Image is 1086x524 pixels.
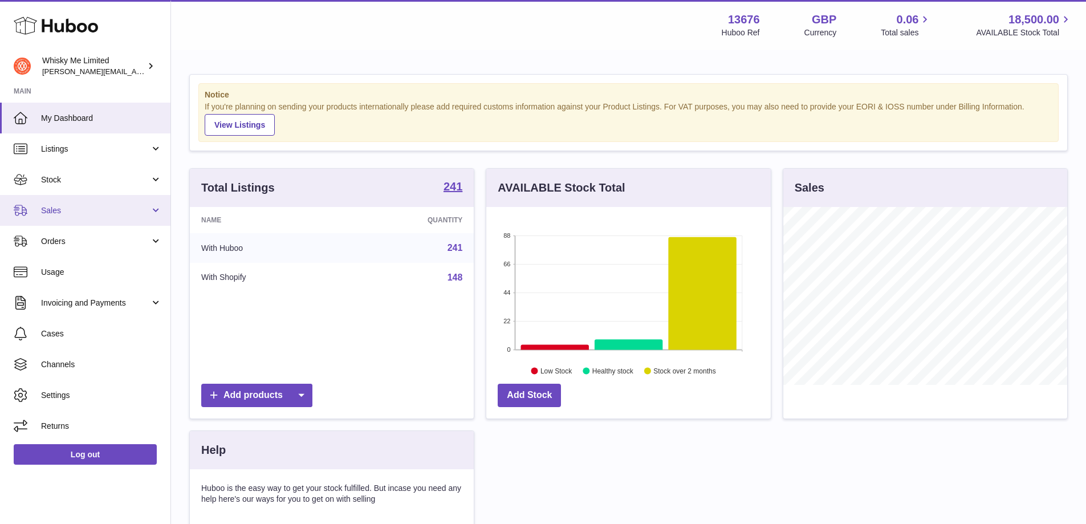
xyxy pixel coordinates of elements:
span: My Dashboard [41,113,162,124]
span: Cases [41,328,162,339]
a: View Listings [205,114,275,136]
td: With Huboo [190,233,343,263]
a: 241 [444,181,462,194]
th: Quantity [343,207,474,233]
img: frances@whiskyshop.com [14,58,31,75]
span: Usage [41,267,162,278]
span: Invoicing and Payments [41,298,150,308]
div: Huboo Ref [722,27,760,38]
a: 241 [448,243,463,253]
span: Settings [41,390,162,401]
a: Add products [201,384,312,407]
strong: GBP [812,12,836,27]
text: 88 [504,232,511,239]
a: 0.06 Total sales [881,12,932,38]
p: Huboo is the easy way to get your stock fulfilled. But incase you need any help here's our ways f... [201,483,462,505]
span: AVAILABLE Stock Total [976,27,1072,38]
div: Currency [804,27,837,38]
strong: 13676 [728,12,760,27]
text: Stock over 2 months [654,367,716,375]
h3: Sales [795,180,824,196]
text: 44 [504,289,511,296]
text: 66 [504,261,511,267]
div: Whisky Me Limited [42,55,145,77]
span: 18,500.00 [1008,12,1059,27]
span: Orders [41,236,150,247]
span: Stock [41,174,150,185]
span: [PERSON_NAME][EMAIL_ADDRESS][DOMAIN_NAME] [42,67,229,76]
strong: Notice [205,90,1052,100]
a: Add Stock [498,384,561,407]
a: 18,500.00 AVAILABLE Stock Total [976,12,1072,38]
span: Total sales [881,27,932,38]
text: Healthy stock [592,367,634,375]
a: 148 [448,273,463,282]
h3: Total Listings [201,180,275,196]
span: 0.06 [897,12,919,27]
text: 0 [507,346,511,353]
th: Name [190,207,343,233]
a: Log out [14,444,157,465]
text: 22 [504,318,511,324]
h3: Help [201,442,226,458]
strong: 241 [444,181,462,192]
h3: AVAILABLE Stock Total [498,180,625,196]
div: If you're planning on sending your products internationally please add required customs informati... [205,101,1052,136]
span: Channels [41,359,162,370]
span: Returns [41,421,162,432]
span: Listings [41,144,150,155]
td: With Shopify [190,263,343,293]
span: Sales [41,205,150,216]
text: Low Stock [540,367,572,375]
